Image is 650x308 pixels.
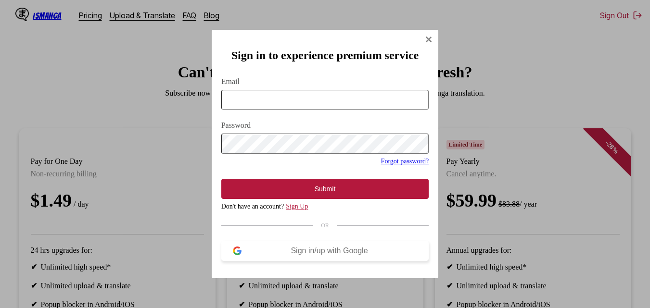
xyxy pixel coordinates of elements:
[221,77,429,86] label: Email
[221,179,429,199] button: Submit
[381,158,429,165] a: Forgot password?
[221,203,429,210] div: Don't have an account?
[221,49,429,62] h2: Sign in to experience premium service
[242,246,418,255] div: Sign in/up with Google
[221,241,429,261] button: Sign in/up with Google
[425,36,433,43] img: Close
[221,121,429,130] label: Password
[233,246,242,255] img: google-logo
[212,30,439,278] div: Sign In Modal
[286,203,308,210] a: Sign Up
[221,222,429,229] div: OR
